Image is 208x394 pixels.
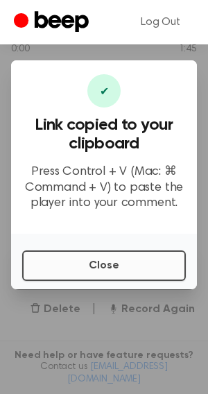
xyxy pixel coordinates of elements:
a: Beep [14,9,92,36]
h3: Link copied to your clipboard [22,116,186,153]
a: Log Out [127,6,194,39]
p: Press Control + V (Mac: ⌘ Command + V) to paste the player into your comment. [22,164,186,212]
button: Close [22,250,186,281]
div: ✔ [87,74,121,108]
